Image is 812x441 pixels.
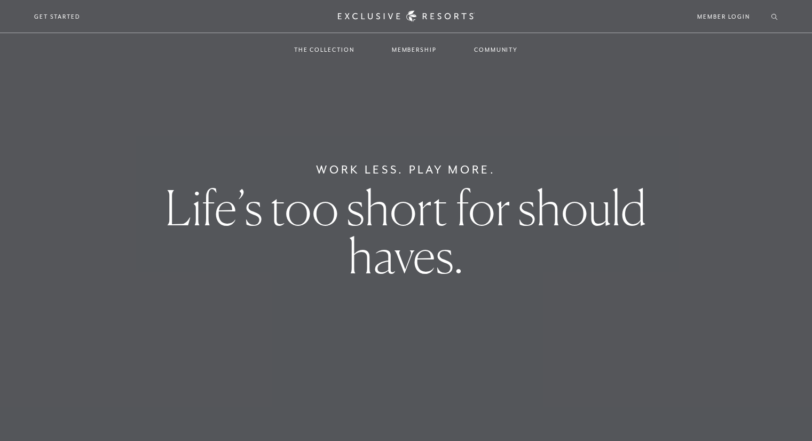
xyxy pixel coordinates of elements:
a: The Collection [283,34,365,65]
a: Membership [381,34,447,65]
a: Get Started [34,12,81,21]
h6: Work Less. Play More. [316,161,496,178]
h1: Life’s too short for should haves. [142,184,670,280]
a: Community [463,34,529,65]
a: Member Login [697,12,750,21]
